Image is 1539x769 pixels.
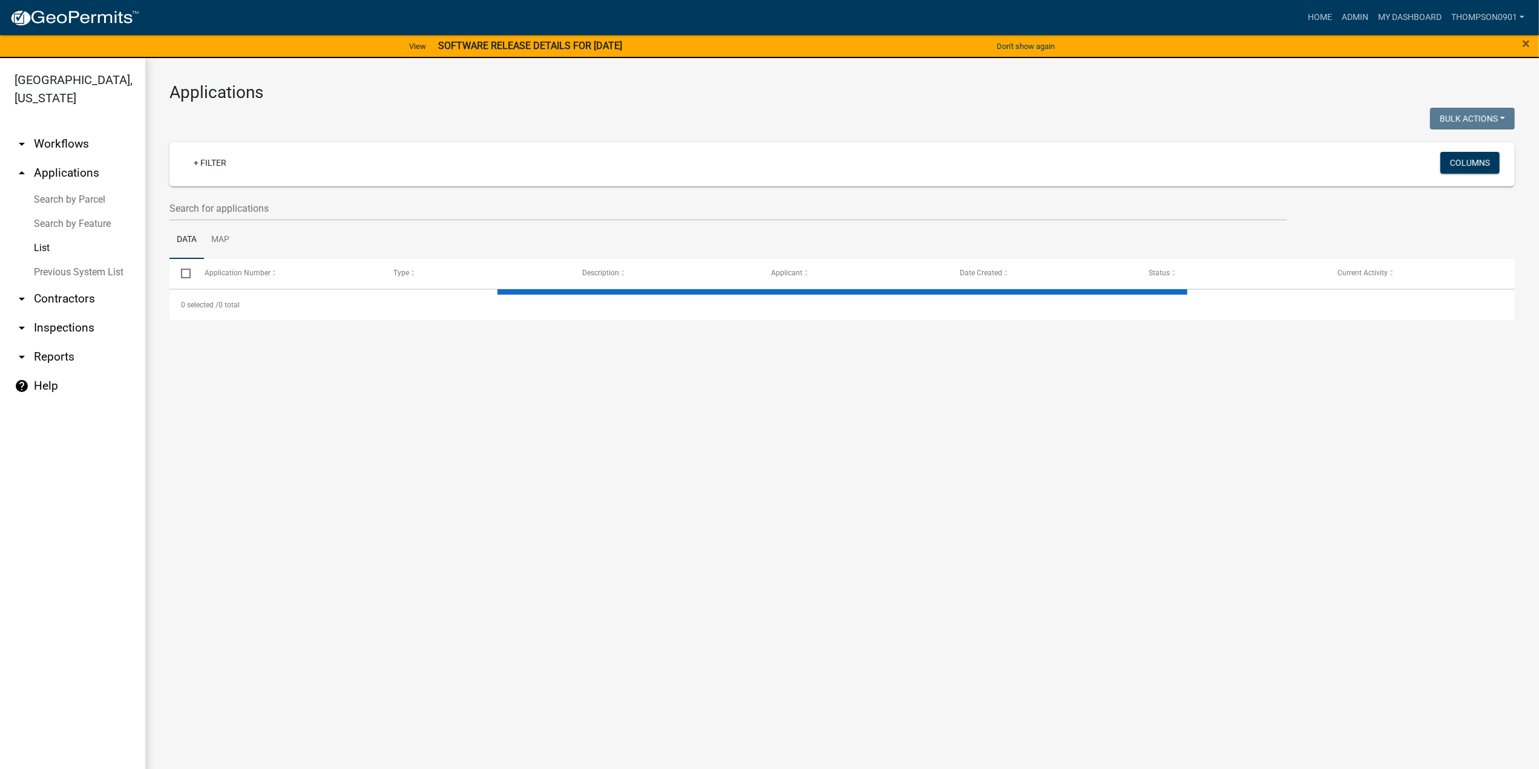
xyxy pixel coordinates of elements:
[960,269,1002,277] span: Date Created
[1522,36,1530,51] button: Close
[1373,6,1446,29] a: My Dashboard
[169,196,1287,221] input: Search for applications
[1337,269,1388,277] span: Current Activity
[15,166,29,180] i: arrow_drop_up
[15,292,29,306] i: arrow_drop_down
[393,269,409,277] span: Type
[381,259,570,288] datatable-header-cell: Type
[15,137,29,151] i: arrow_drop_down
[582,269,619,277] span: Description
[1337,6,1373,29] a: Admin
[948,259,1137,288] datatable-header-cell: Date Created
[15,350,29,364] i: arrow_drop_down
[1137,259,1326,288] datatable-header-cell: Status
[760,259,948,288] datatable-header-cell: Applicant
[1522,35,1530,52] span: ×
[571,259,760,288] datatable-header-cell: Description
[438,40,622,51] strong: SOFTWARE RELEASE DETAILS FOR [DATE]
[169,82,1515,103] h3: Applications
[192,259,381,288] datatable-header-cell: Application Number
[404,36,431,56] a: View
[204,221,237,260] a: Map
[169,259,192,288] datatable-header-cell: Select
[181,301,218,309] span: 0 selected /
[992,36,1060,56] button: Don't show again
[184,152,236,174] a: + Filter
[1446,6,1529,29] a: thompson0901
[15,379,29,393] i: help
[169,221,204,260] a: Data
[1326,259,1515,288] datatable-header-cell: Current Activity
[1303,6,1337,29] a: Home
[15,321,29,335] i: arrow_drop_down
[771,269,802,277] span: Applicant
[1440,152,1500,174] button: Columns
[1149,269,1170,277] span: Status
[205,269,271,277] span: Application Number
[1430,108,1515,129] button: Bulk Actions
[169,290,1515,320] div: 0 total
